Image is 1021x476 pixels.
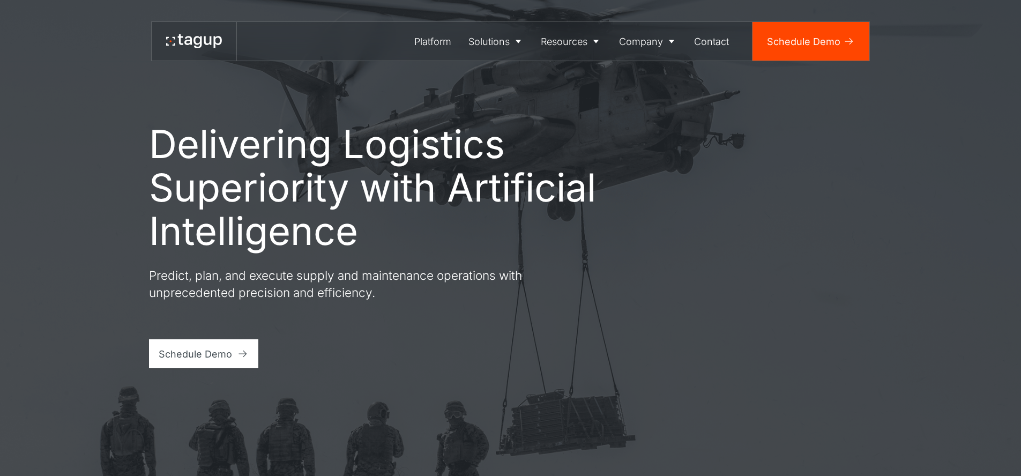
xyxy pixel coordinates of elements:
a: Contact [686,22,738,61]
div: Solutions [468,34,510,49]
a: Solutions [460,22,533,61]
a: Resources [533,22,611,61]
a: Company [610,22,686,61]
div: Platform [414,34,451,49]
div: Resources [541,34,587,49]
a: Platform [406,22,460,61]
a: Schedule Demo [149,339,259,368]
div: Schedule Demo [767,34,840,49]
div: Contact [694,34,729,49]
p: Predict, plan, and execute supply and maintenance operations with unprecedented precision and eff... [149,267,535,301]
h1: Delivering Logistics Superiority with Artificial Intelligence [149,122,599,252]
a: Schedule Demo [752,22,869,61]
div: Company [619,34,663,49]
div: Schedule Demo [159,347,232,361]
